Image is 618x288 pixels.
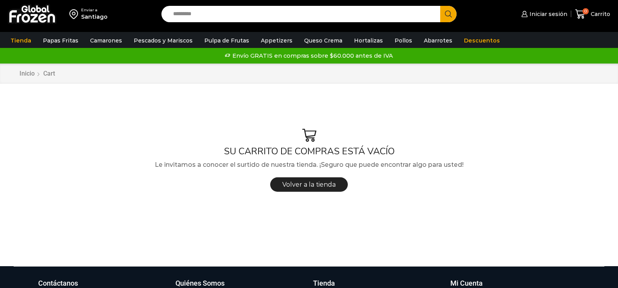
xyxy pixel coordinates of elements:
span: Volver a la tienda [282,181,336,188]
span: Iniciar sesión [528,10,567,18]
span: Cart [43,70,55,77]
a: Descuentos [460,33,504,48]
a: Queso Crema [300,33,346,48]
img: address-field-icon.svg [69,7,81,21]
p: Le invitamos a conocer el surtido de nuestra tienda. ¡Seguro que puede encontrar algo para usted! [14,160,604,170]
div: Santiago [81,13,108,21]
span: Carrito [589,10,610,18]
a: Papas Fritas [39,33,82,48]
a: Iniciar sesión [519,6,567,22]
a: Tienda [7,33,35,48]
a: Pulpa de Frutas [200,33,253,48]
a: 0 Carrito [575,5,610,23]
div: Enviar a [81,7,108,13]
a: Appetizers [257,33,296,48]
a: Abarrotes [420,33,456,48]
a: Pescados y Mariscos [130,33,197,48]
a: Camarones [86,33,126,48]
a: Pollos [391,33,416,48]
span: 0 [583,8,589,14]
a: Volver a la tienda [270,177,348,192]
a: Hortalizas [350,33,387,48]
a: Inicio [19,69,35,78]
button: Search button [440,6,457,22]
h1: SU CARRITO DE COMPRAS ESTÁ VACÍO [14,146,604,157]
